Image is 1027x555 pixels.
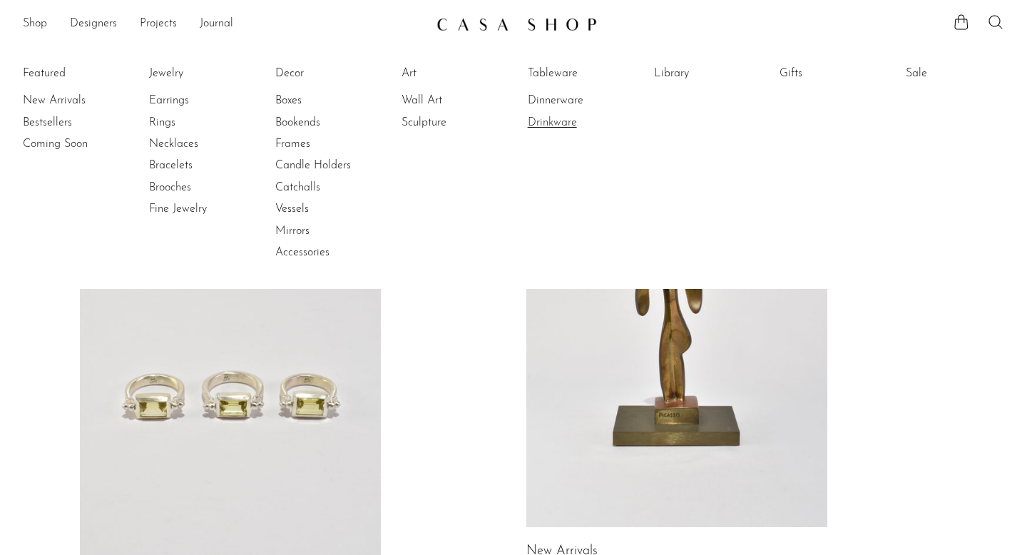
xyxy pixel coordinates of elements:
ul: Decor [275,63,382,264]
a: Frames [275,136,382,152]
a: Designers [70,15,117,34]
a: Library [654,66,761,81]
ul: Gifts [780,63,887,90]
a: Bracelets [149,158,256,173]
a: Accessories [275,245,382,260]
a: Decor [275,66,382,81]
a: Fine Jewelry [149,201,256,217]
a: Sale [906,66,1013,81]
ul: Library [654,63,761,90]
a: Wall Art [402,93,509,108]
a: Drinkware [528,115,635,131]
a: Tableware [528,66,635,81]
a: New Arrivals [23,93,130,108]
a: Shop [23,15,47,34]
a: Necklaces [149,136,256,152]
a: Rings [149,115,256,131]
a: Vessels [275,201,382,217]
a: Dinnerware [528,93,635,108]
a: Jewelry [149,66,256,81]
a: Journal [200,15,233,34]
a: Mirrors [275,223,382,239]
a: Bookends [275,115,382,131]
ul: NEW HEADER MENU [23,12,425,36]
ul: Tableware [528,63,635,133]
a: Candle Holders [275,158,382,173]
a: Brooches [149,180,256,195]
nav: Desktop navigation [23,12,425,36]
a: Catchalls [275,180,382,195]
ul: Featured [23,90,130,155]
a: Projects [140,15,177,34]
ul: Jewelry [149,63,256,220]
a: Art [402,66,509,81]
a: Earrings [149,93,256,108]
ul: Sale [906,63,1013,90]
ul: Art [402,63,509,133]
a: Gifts [780,66,887,81]
a: Coming Soon [23,136,130,152]
a: Bestsellers [23,115,130,131]
a: Boxes [275,93,382,108]
a: Sculpture [402,115,509,131]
